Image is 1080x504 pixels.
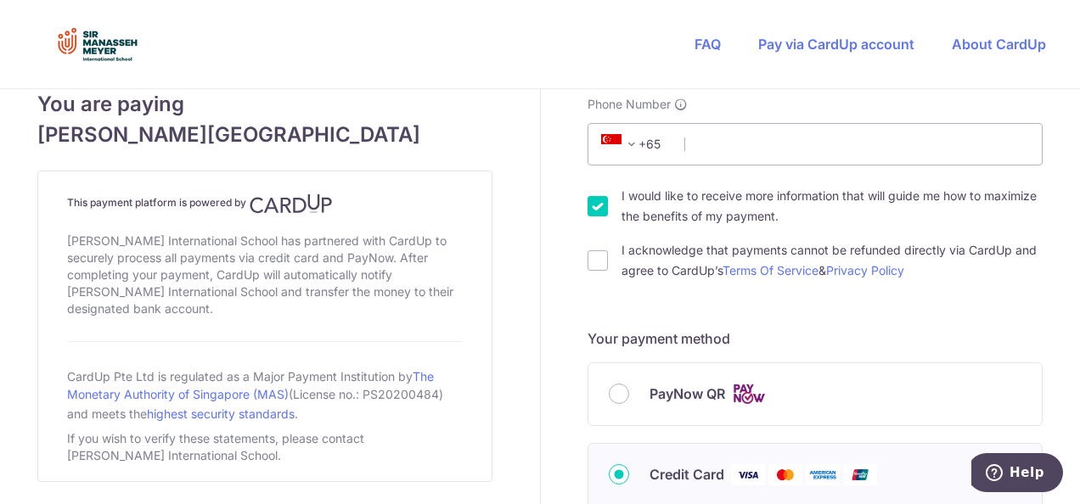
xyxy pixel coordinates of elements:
[622,186,1043,227] label: I would like to receive more information that will guide me how to maximize the benefits of my pa...
[622,240,1043,281] label: I acknowledge that payments cannot be refunded directly via CardUp and agree to CardUp’s &
[588,96,671,113] span: Phone Number
[650,384,725,404] span: PayNow QR
[650,464,724,484] span: Credit Card
[971,453,1063,496] iframe: Opens a widget where you can find more information
[732,384,766,405] img: Cards logo
[952,36,1046,53] a: About CardUp
[723,263,818,277] a: Terms Of Service
[826,263,904,277] a: Privacy Policy
[609,464,1021,485] div: Credit Card Visa Mastercard American Express Union Pay
[588,328,1043,349] h5: Your payment method
[758,36,914,53] a: Pay via CardUp account
[67,229,463,321] div: [PERSON_NAME] International School has partnered with CardUp to securely process all payments via...
[67,193,463,214] h4: This payment platform is powered by
[596,134,672,154] span: +65
[601,134,642,154] span: +65
[609,384,1021,405] div: PayNow QR Cards logo
[250,193,333,214] img: CardUp
[37,89,492,120] span: You are paying
[806,464,840,485] img: American Express
[768,464,802,485] img: Mastercard
[695,36,721,53] a: FAQ
[843,464,877,485] img: Union Pay
[67,362,463,427] div: CardUp Pte Ltd is regulated as a Major Payment Institution by (License no.: PS20200484) and meets...
[37,120,492,150] span: [PERSON_NAME][GEOGRAPHIC_DATA]
[67,427,463,468] div: If you wish to verify these statements, please contact [PERSON_NAME] International School.
[147,406,295,421] a: highest security standards
[731,464,765,485] img: Visa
